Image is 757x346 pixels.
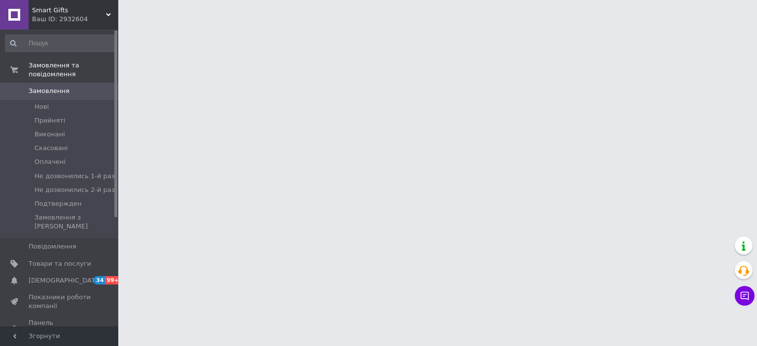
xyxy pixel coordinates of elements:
[735,286,755,306] button: Чат з покупцем
[29,242,76,251] span: Повідомлення
[34,172,115,181] span: Не дозвонились 1-й раз
[29,293,91,311] span: Показники роботи компанії
[32,15,118,24] div: Ваш ID: 2932604
[34,157,66,166] span: Оплачені
[34,130,65,139] span: Виконані
[34,213,115,231] span: Замовлення з [PERSON_NAME]
[5,34,116,52] input: Пошук
[34,116,65,125] span: Прийняті
[29,87,69,95] span: Замовлення
[29,276,102,285] span: [DEMOGRAPHIC_DATA]
[32,6,106,15] span: Smart Gifts
[34,144,68,153] span: Скасовані
[34,102,49,111] span: Нові
[34,199,81,208] span: Подтвержден
[29,61,118,79] span: Замовлення та повідомлення
[94,276,105,284] span: 34
[34,186,115,194] span: Не дозвонились 2-й раз
[29,259,91,268] span: Товари та послуги
[29,318,91,336] span: Панель управління
[105,276,121,284] span: 99+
